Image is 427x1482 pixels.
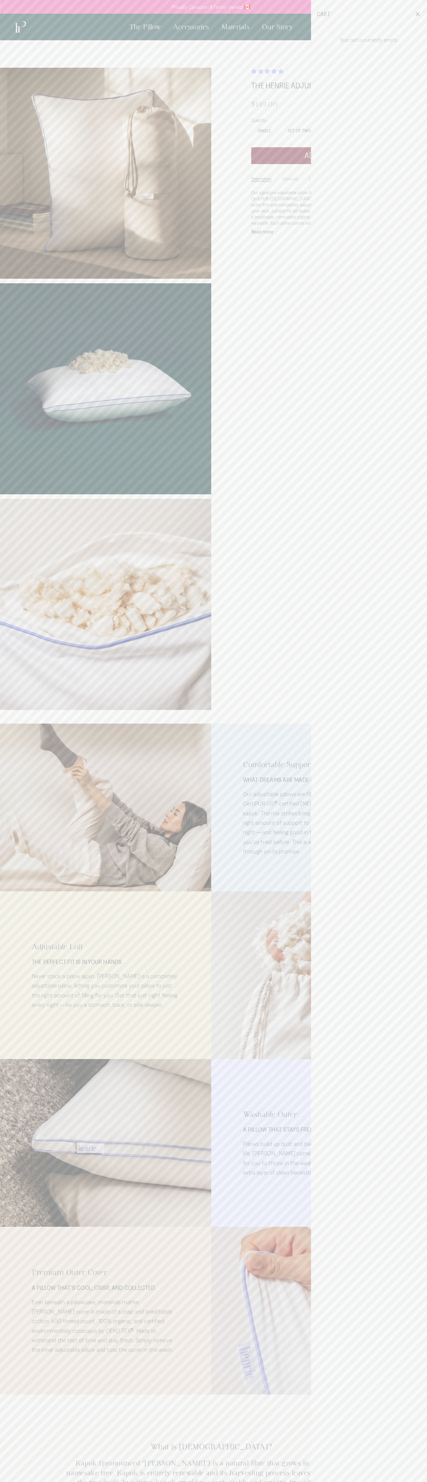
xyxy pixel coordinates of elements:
p: A PILLOW THAT'S COOL, CRISP, AND COLLECTED [32,1284,179,1291]
span: The Pillow [129,23,161,30]
h2: What is [DEMOGRAPHIC_DATA]? [63,1441,359,1452]
span: $149.00 [251,100,278,108]
p: Pillows build up dust and bacteria over time. To extend its life, [PERSON_NAME] comes with a remo... [243,1139,391,1177]
p: Our adjustable pillows are filled with a proprietary blend of CertiPUR-US® certified [MEDICAL_DAT... [243,789,391,856]
p: THE PERFECT FIT IS IN YOUR HANDS [32,958,179,965]
h2: Premium Outer Cover [32,1267,179,1278]
a: The Pillow [123,14,167,40]
li: Materials [282,173,298,182]
p: Even beneath a pillowcase, materials matter. [PERSON_NAME] cover is made of a crisp and breathabl... [32,1297,179,1355]
p: Proudly Canadian & family-owned 🇨🇦 [172,4,251,10]
p: Your cart is currently empty. [311,31,427,49]
span: Set of Two (SAVE 10%) [288,128,333,133]
span: Accessories [173,23,209,30]
button: Read more [251,229,273,234]
a: Our Story [256,14,299,40]
span: Materials [221,23,250,30]
h2: Adjustable Loft [32,941,179,952]
li: Dimensions [309,173,329,182]
a: Close Cart [415,11,421,17]
a: Accessories [167,14,215,40]
button: Add to bag [251,147,398,164]
a: Materials [215,14,256,40]
h2: Washable Outer [243,1109,391,1120]
p: Never stack a pillow again. [PERSON_NAME] is a completely adjustable pillow, letting you customiz... [32,971,179,1009]
span: Quantity [251,118,269,123]
p: What Dreams Are Made On [243,776,391,783]
span: 4.87 stars [251,68,284,74]
p: Our signature adjustable pillow filled with a custom blend of chopped CertiPUR-[GEOGRAPHIC_DATA] ... [251,190,393,226]
p: A PILLOW THAT STAYS FRESH FOR THE LONG HAUL [243,1126,391,1133]
h1: The Henrie Adjustable Pillow [251,79,376,92]
span: Our Story [262,23,293,30]
h2: Comfortable Support [243,759,391,770]
li: Description [251,173,271,182]
span: Single [258,128,271,133]
h3: Cart [317,10,422,19]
